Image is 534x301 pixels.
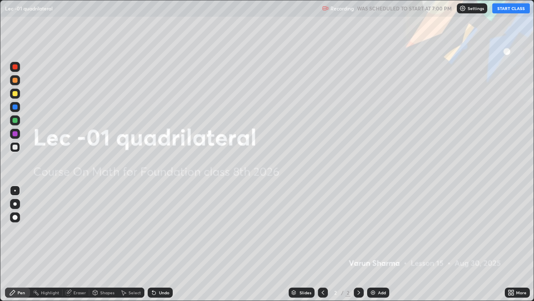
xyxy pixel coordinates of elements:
[357,5,452,12] h5: WAS SCHEDULED TO START AT 7:00 PM
[516,291,526,295] div: More
[159,291,169,295] div: Undo
[100,291,114,295] div: Shapes
[41,291,59,295] div: Highlight
[330,5,354,12] p: Recording
[341,290,344,295] div: /
[322,5,329,12] img: recording.375f2c34.svg
[345,289,350,296] div: 2
[18,291,25,295] div: Pen
[492,3,530,13] button: START CLASS
[128,291,141,295] div: Select
[370,289,376,296] img: add-slide-button
[459,5,466,12] img: class-settings-icons
[300,291,311,295] div: Slides
[5,5,53,12] p: Lec -01 quadrilateral
[468,6,484,10] p: Settings
[331,290,340,295] div: 2
[73,291,86,295] div: Eraser
[378,291,386,295] div: Add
